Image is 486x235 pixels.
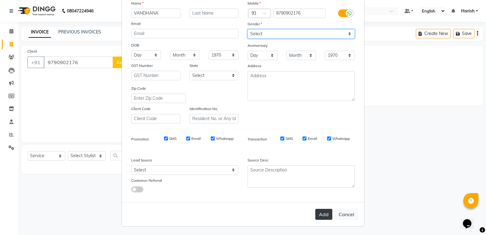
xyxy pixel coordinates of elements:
button: Cancel [335,209,358,220]
label: SMS [286,136,293,141]
label: Email [131,21,141,26]
iframe: chat widget [460,211,480,229]
label: Mobile [248,1,261,6]
label: State [190,63,198,68]
label: GST Number [131,63,153,68]
input: Resident No. or Any Id [190,114,239,123]
input: Enter Zip Code [131,94,186,103]
label: Lead Source [131,157,152,163]
label: DOB [131,43,139,48]
label: Client Code [131,106,151,112]
label: Source Desc [248,157,269,163]
input: GST Number [131,71,180,80]
input: First Name [131,9,180,18]
label: SMS [169,136,176,141]
label: Whatsapp [332,136,350,141]
label: Promotion [131,137,149,142]
label: Zip Code [131,86,146,91]
label: Address [248,63,262,69]
input: Email [131,29,238,38]
input: Mobile [273,9,326,18]
label: Whatsapp [216,136,234,141]
label: Gender [248,21,262,27]
label: Identification No. [190,106,218,112]
label: Email [308,136,317,141]
button: Add [315,209,332,220]
label: Anniversary [248,43,268,48]
input: Last Name [190,9,239,18]
input: Client Code [131,114,180,123]
label: Name [131,1,144,6]
label: Transaction [248,137,267,142]
label: Customer Referral [131,178,162,183]
label: Email [191,136,201,141]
